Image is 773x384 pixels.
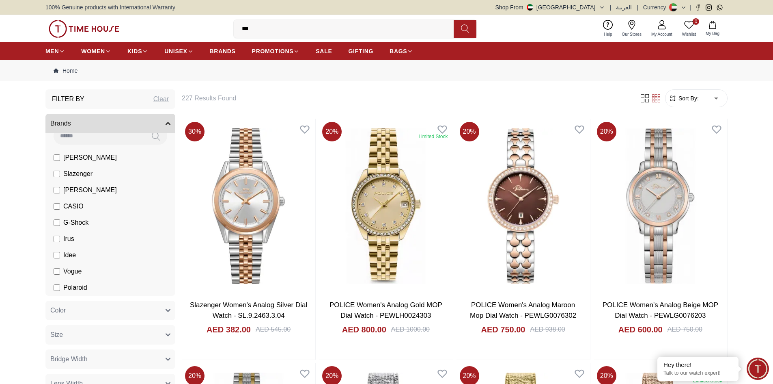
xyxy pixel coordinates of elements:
span: | [690,3,691,11]
span: Bridge Width [50,354,88,364]
span: Sort By: [677,94,699,102]
a: POLICE Women's Analog Gold MOP Dial Watch - PEWLH0024303 [329,301,442,319]
nav: Breadcrumb [45,60,728,81]
div: AED 938.00 [530,325,565,334]
span: BAGS [390,47,407,55]
h4: AED 600.00 [618,324,663,335]
img: United Arab Emirates [527,4,533,11]
p: Talk to our watch expert! [663,370,732,377]
button: Size [45,325,175,345]
button: Shop From[GEOGRAPHIC_DATA] [495,3,605,11]
span: G-Shock [63,218,88,228]
span: 20 % [597,122,616,141]
span: GIFTING [348,47,373,55]
input: CASIO [54,203,60,210]
a: Help [599,18,617,39]
input: Polaroid [54,284,60,291]
input: [PERSON_NAME] [54,187,60,193]
img: POLICE Women's Analog Beige MOP Dial Watch - PEWLG0076203 [594,119,727,293]
span: Idee [63,250,76,260]
span: 100% Genuine products with International Warranty [45,3,175,11]
span: 20 % [460,122,479,141]
a: Slazenger Women's Analog Silver Dial Watch - SL.9.2463.3.04 [190,301,307,319]
a: 0Wishlist [677,18,701,39]
a: BAGS [390,44,413,59]
span: Polaroid [63,283,87,293]
span: Color [50,306,66,315]
span: Vogue [63,267,82,276]
div: Chat Widget [747,358,769,380]
span: | [637,3,638,11]
span: Our Stores [619,31,645,37]
span: WOMEN [81,47,105,55]
a: POLICE Women's Analog Maroon Mop Dial Watch - PEWLG0076302 [470,301,576,319]
img: Slazenger Women's Analog Silver Dial Watch - SL.9.2463.3.04 [182,119,315,293]
a: SALE [316,44,332,59]
span: My Account [648,31,676,37]
div: AED 750.00 [667,325,702,334]
span: Slazenger [63,169,93,179]
a: Facebook [695,4,701,11]
div: AED 545.00 [256,325,291,334]
span: Wishlist [679,31,699,37]
h3: Filter By [52,94,84,104]
input: Slazenger [54,171,60,177]
span: [PERSON_NAME] [63,185,117,195]
a: Whatsapp [717,4,723,11]
div: AED 1000.00 [391,325,430,334]
a: KIDS [127,44,148,59]
input: Idee [54,252,60,258]
h6: 227 Results Found [182,93,629,103]
div: Currency [643,3,670,11]
span: Size [50,330,63,340]
button: Sort By: [669,94,699,102]
button: Bridge Width [45,349,175,369]
a: POLICE Women's Analog Beige MOP Dial Watch - PEWLG0076203 [603,301,718,319]
a: WOMEN [81,44,111,59]
button: Brands [45,114,175,133]
span: 30 % [185,122,205,141]
button: Color [45,301,175,320]
span: | [610,3,612,11]
span: 0 [693,18,699,25]
span: UNISEX [164,47,187,55]
span: My Bag [702,30,723,37]
span: [PERSON_NAME] [63,153,117,163]
span: MEN [45,47,59,55]
span: Brands [50,119,71,128]
span: Irus [63,234,74,244]
div: Clear [153,94,169,104]
img: POLICE Women's Analog Gold MOP Dial Watch - PEWLH0024303 [319,119,452,293]
div: Hey there! [663,361,732,369]
span: BRANDS [210,47,236,55]
a: PROMOTIONS [252,44,300,59]
span: CASIO [63,202,84,211]
span: Help [601,31,616,37]
a: Home [54,67,78,75]
input: [PERSON_NAME] [54,154,60,161]
a: Our Stores [617,18,646,39]
a: Instagram [706,4,712,11]
input: Vogue [54,268,60,275]
span: KIDS [127,47,142,55]
button: العربية [616,3,632,11]
span: PROMOTIONS [252,47,294,55]
div: Limited Stock [418,133,448,140]
a: UNISEX [164,44,193,59]
h4: AED 800.00 [342,324,386,335]
span: SALE [316,47,332,55]
img: ... [49,20,119,38]
a: BRANDS [210,44,236,59]
span: 20 % [322,122,342,141]
a: GIFTING [348,44,373,59]
input: Irus [54,236,60,242]
img: POLICE Women's Analog Maroon Mop Dial Watch - PEWLG0076302 [456,119,590,293]
input: G-Shock [54,219,60,226]
h4: AED 750.00 [481,324,525,335]
h4: AED 382.00 [207,324,251,335]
